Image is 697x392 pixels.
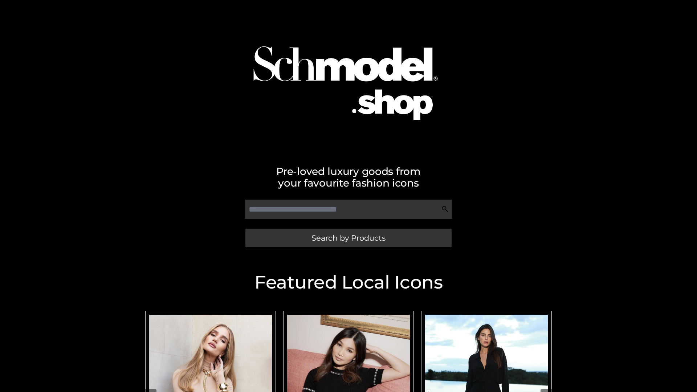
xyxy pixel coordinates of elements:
img: Search Icon [441,205,449,213]
span: Search by Products [311,234,386,242]
a: Search by Products [245,229,452,247]
h2: Pre-loved luxury goods from your favourite fashion icons [142,166,555,189]
h2: Featured Local Icons​ [142,273,555,291]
